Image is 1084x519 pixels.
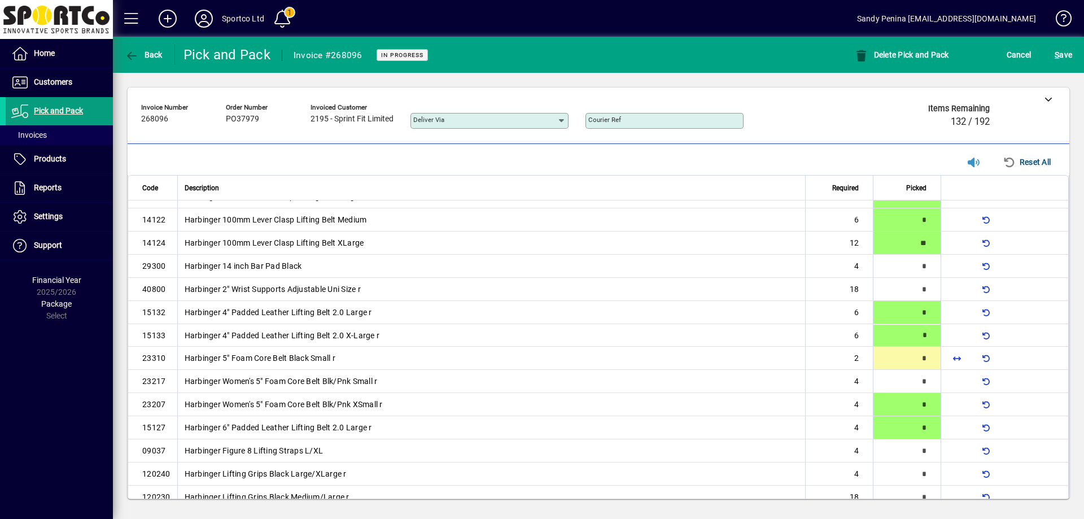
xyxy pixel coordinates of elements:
td: 40800 [128,278,177,301]
div: Invoice #268096 [294,46,362,64]
td: Harbinger 4" Padded Leather Lifting Belt 2.0 X-Large r [177,324,806,347]
button: Profile [186,8,222,29]
span: Delete Pick and Pack [854,50,949,59]
td: 15132 [128,301,177,324]
button: Back [122,45,165,65]
td: Harbinger Lifting Grips Black Medium/Large r [177,486,806,509]
td: 29300 [128,255,177,278]
td: 120230 [128,486,177,509]
td: 2 [805,347,873,370]
td: Harbinger 6" Padded Leather Lifting Belt 2.0 Large r [177,416,806,439]
button: Save [1052,45,1075,65]
span: Financial Year [32,276,81,285]
td: 6 [805,208,873,232]
span: Invoices [11,130,47,139]
span: PO37979 [226,115,259,124]
span: Reset All [1003,153,1051,171]
span: Picked [906,182,926,194]
button: Cancel [1004,45,1034,65]
td: Harbinger 5" Foam Core Belt Black Small r [177,347,806,370]
mat-label: Deliver via [413,116,444,124]
span: Code [142,182,158,194]
td: 4 [805,255,873,278]
div: Sandy Penina [EMAIL_ADDRESS][DOMAIN_NAME] [857,10,1036,28]
td: 23217 [128,370,177,393]
span: Back [125,50,163,59]
a: Reports [6,174,113,202]
span: Reports [34,183,62,192]
span: 132 / 192 [951,116,990,127]
td: 15133 [128,324,177,347]
a: Home [6,40,113,68]
span: Pick and Pack [34,106,83,115]
span: S [1055,50,1059,59]
a: Support [6,232,113,260]
td: 120240 [128,463,177,486]
td: 23207 [128,393,177,416]
span: 2195 - Sprint Fit Limited [311,115,394,124]
a: Settings [6,203,113,231]
span: Customers [34,77,72,86]
td: Harbinger Women's 5" Foam Core Belt Blk/Pnk XSmall r [177,393,806,416]
td: 4 [805,463,873,486]
td: 6 [805,301,873,324]
td: 14122 [128,208,177,232]
td: Harbinger 100mm Lever Clasp Lifting Belt XLarge [177,232,806,255]
mat-label: Courier Ref [588,116,621,124]
td: 6 [805,324,873,347]
a: Customers [6,68,113,97]
td: 18 [805,486,873,509]
span: Description [185,182,219,194]
a: Products [6,145,113,173]
span: Products [34,154,66,163]
td: Harbinger 2" Wrist Supports Adjustable Uni Size r [177,278,806,301]
td: Harbinger 100mm Lever Clasp Lifting Belt Medium [177,208,806,232]
td: 4 [805,416,873,439]
span: Home [34,49,55,58]
td: Harbinger 4" Padded Leather Lifting Belt 2.0 Large r [177,301,806,324]
td: 09037 [128,439,177,463]
td: 15127 [128,416,177,439]
span: Support [34,241,62,250]
span: Required [832,182,859,194]
td: 4 [805,439,873,463]
app-page-header-button: Back [113,45,175,65]
td: Harbinger 14 inch Bar Pad Black [177,255,806,278]
td: 4 [805,370,873,393]
button: Add [150,8,186,29]
td: Harbinger Lifting Grips Black Large/XLarge r [177,463,806,486]
td: 18 [805,278,873,301]
a: Invoices [6,125,113,145]
button: Reset All [998,152,1055,172]
div: Pick and Pack [183,46,270,64]
span: Settings [34,212,63,221]
a: Knowledge Base [1047,2,1070,39]
span: ave [1055,46,1072,64]
td: 4 [805,393,873,416]
td: 23310 [128,347,177,370]
button: Delete Pick and Pack [851,45,952,65]
td: 14124 [128,232,177,255]
td: 12 [805,232,873,255]
div: Sportco Ltd [222,10,264,28]
td: Harbinger Figure 8 Lifting Straps L/XL [177,439,806,463]
span: In Progress [381,51,423,59]
td: Harbinger Women's 5" Foam Core Belt Blk/Pnk Small r [177,370,806,393]
span: Cancel [1007,46,1031,64]
span: 268096 [141,115,168,124]
span: Package [41,299,72,308]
